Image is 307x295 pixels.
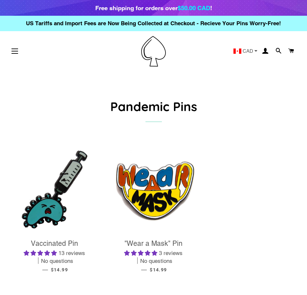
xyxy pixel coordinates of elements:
[124,250,159,256] span: 5.00 stars
[10,234,99,278] a: Vaccinated Pin 4.92 stars 13 reviews No questions — $14.99
[178,4,210,11] span: $50.00 CAD
[109,145,198,234] img: Wear a Mask Enamel Pin Badge Gift Pandemic COVID 19 Social Distance For Him/Her - Pin Ace
[10,98,297,115] h1: Pandemic Pins
[141,266,147,273] span: —
[243,49,253,53] span: CAD
[140,257,172,265] span: No questions
[24,250,58,256] span: 4.92 stars
[31,239,78,247] span: Vaccinated Pin
[41,257,73,265] span: No questions
[159,250,183,256] span: 3 reviews
[95,3,212,12] div: Free shipping for orders over !
[109,234,198,278] a: "Wear a Mask" Pin 5.00 stars 3 reviews No questions — $14.99
[58,250,85,256] span: 13 reviews
[150,267,167,272] span: $14.99
[42,266,48,273] span: —
[141,36,166,67] img: Pin-Ace
[51,267,68,272] span: $14.99
[124,239,183,247] span: "Wear a Mask" Pin
[10,145,99,234] img: Vaccinated Pin - Pin-Ace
